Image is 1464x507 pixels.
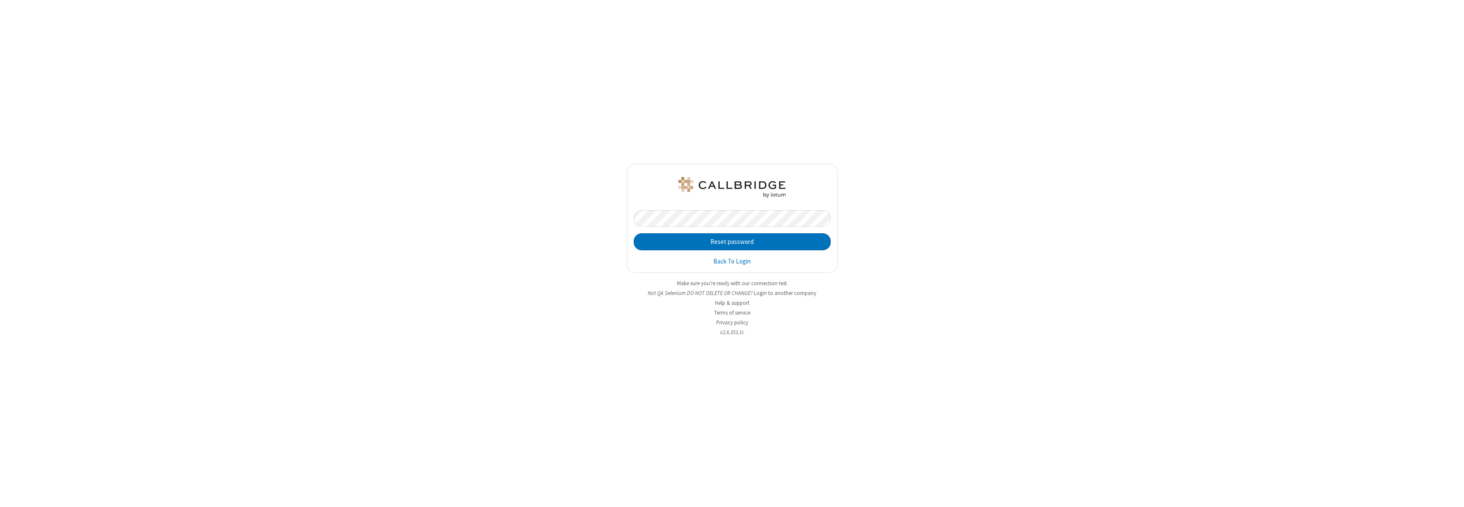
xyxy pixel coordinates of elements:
iframe: Chat [1443,485,1458,501]
a: Back To Login [713,257,751,266]
li: Not QA Selenium DO NOT DELETE OR CHANGE? [627,289,838,297]
a: Make sure you're ready with our connection test [677,280,787,287]
a: Help & support [715,299,749,306]
button: Reset password [634,233,831,250]
button: Login to another company [754,289,816,297]
li: v2.6.353.1c [627,328,838,336]
img: QA Selenium DO NOT DELETE OR CHANGE [677,177,787,198]
a: Terms of service [714,309,750,316]
a: Privacy policy [716,319,748,326]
